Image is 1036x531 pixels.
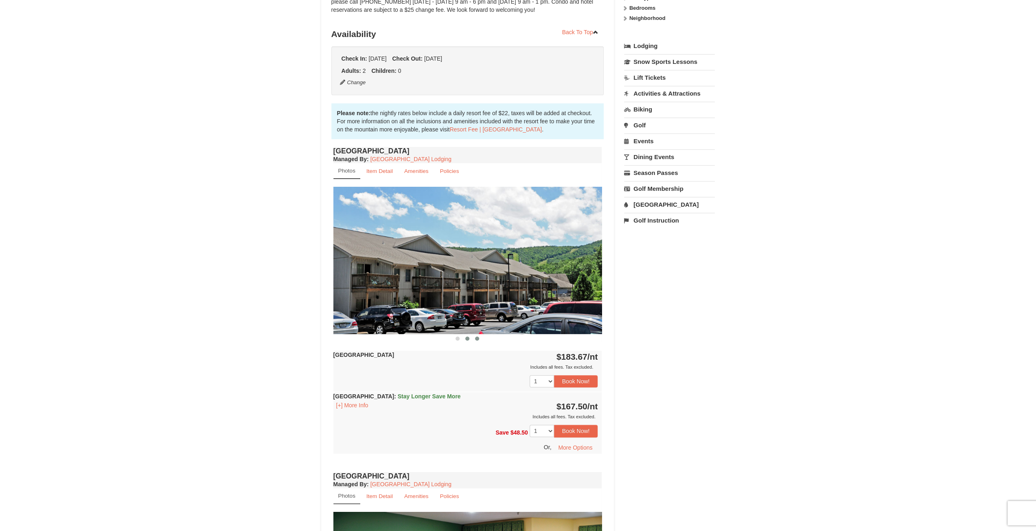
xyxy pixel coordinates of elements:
a: Lift Tickets [624,70,715,85]
a: Policies [434,163,464,179]
small: Amenities [404,493,429,499]
span: Save [495,429,509,436]
button: More Options [553,441,598,454]
a: Golf Membership [624,181,715,196]
small: Policies [440,493,459,499]
a: [GEOGRAPHIC_DATA] Lodging [370,156,451,162]
a: Biking [624,102,715,117]
strong: Bedrooms [629,5,655,11]
a: Dining Events [624,149,715,164]
span: Stay Longer Save More [398,393,461,400]
button: Book Now! [554,375,598,387]
span: 2 [363,68,366,74]
a: Item Detail [361,488,398,504]
a: Activities & Attractions [624,86,715,101]
strong: Children: [371,68,396,74]
strong: : [333,481,369,487]
a: Photos [333,488,360,504]
div: the nightly rates below include a daily resort fee of $22, taxes will be added at checkout. For m... [331,103,604,139]
strong: [GEOGRAPHIC_DATA] [333,352,394,358]
span: Managed By [333,481,367,487]
button: [+] More Info [333,401,371,410]
a: [GEOGRAPHIC_DATA] [624,197,715,212]
h3: Availability [331,26,604,42]
small: Photos [338,493,355,499]
a: Golf Instruction [624,213,715,228]
a: [GEOGRAPHIC_DATA] Lodging [370,481,451,487]
a: Snow Sports Lessons [624,54,715,69]
a: Policies [434,488,464,504]
div: Includes all fees. Tax excluded. [333,413,598,421]
h4: [GEOGRAPHIC_DATA] [333,147,602,155]
strong: Neighborhood [629,15,666,21]
small: Photos [338,168,355,174]
small: Policies [440,168,459,174]
a: Item Detail [361,163,398,179]
img: 18876286-35-ea1e1ee8.jpg [333,187,602,334]
button: Book Now! [554,425,598,437]
strong: Please note: [337,110,370,116]
strong: Check In: [342,55,367,62]
small: Item Detail [366,493,393,499]
a: Resort Fee | [GEOGRAPHIC_DATA] [450,126,542,133]
a: Photos [333,163,360,179]
span: [DATE] [424,55,442,62]
span: Managed By [333,156,367,162]
strong: [GEOGRAPHIC_DATA] [333,393,461,400]
span: $167.50 [556,402,587,411]
strong: Check Out: [392,55,423,62]
button: Change [339,78,366,87]
a: Season Passes [624,165,715,180]
strong: $183.67 [556,352,598,361]
span: [DATE] [368,55,386,62]
span: : [394,393,396,400]
strong: Adults: [342,68,361,74]
a: Amenities [399,488,434,504]
div: Includes all fees. Tax excluded. [333,363,598,371]
a: Back To Top [557,26,604,38]
span: /nt [587,352,598,361]
a: Lodging [624,39,715,53]
strong: : [333,156,369,162]
span: Or, [544,444,552,450]
h4: [GEOGRAPHIC_DATA] [333,472,602,480]
small: Amenities [404,168,429,174]
span: /nt [587,402,598,411]
a: Golf [624,118,715,133]
small: Item Detail [366,168,393,174]
span: 0 [398,68,401,74]
a: Amenities [399,163,434,179]
span: $48.50 [510,429,528,436]
a: Events [624,133,715,149]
